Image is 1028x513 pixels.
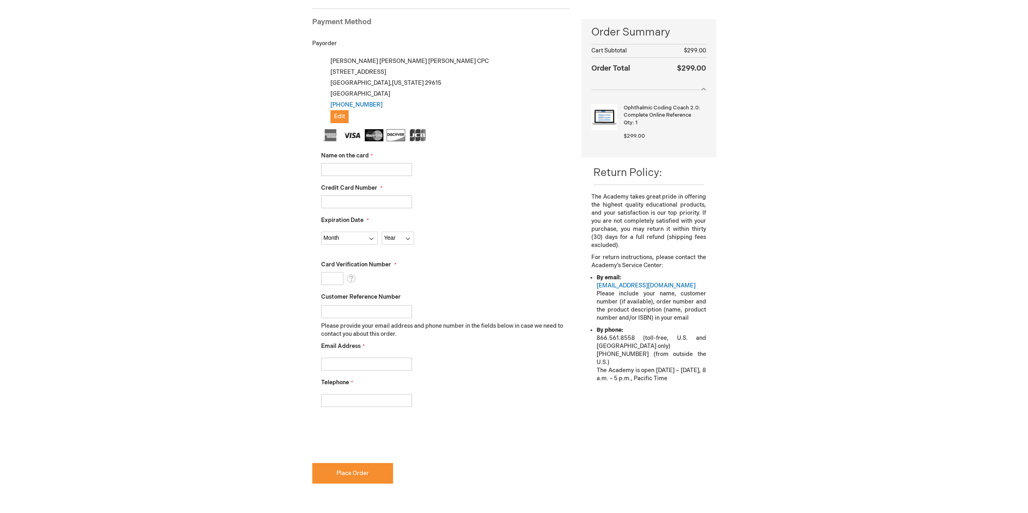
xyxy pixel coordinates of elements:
span: Edit [334,113,345,120]
img: Ophthalmic Coding Coach 2.0: Complete Online Reference [591,104,617,130]
input: Card Verification Number [321,272,343,285]
span: Place Order [336,470,369,477]
div: [PERSON_NAME] [PERSON_NAME] [PERSON_NAME] CPC [STREET_ADDRESS] [GEOGRAPHIC_DATA] , 29615 [GEOGRAP... [321,56,570,123]
span: Customer Reference Number [321,293,401,300]
button: Edit [330,110,349,123]
span: Card Verification Number [321,261,391,268]
strong: By phone: [597,327,623,333]
strong: By email: [597,274,621,281]
img: JCB [408,129,427,141]
span: Telephone [321,379,349,386]
th: Cart Subtotal [591,44,660,58]
span: Order Summary [591,25,706,44]
button: Place Order [312,463,393,484]
span: $299.00 [684,47,706,54]
img: MasterCard [365,129,383,141]
p: For return instructions, please contact the Academy’s Service Center: [591,253,706,270]
img: American Express [321,129,340,141]
li: 866.561.8558 (toll-free, U.S. and [GEOGRAPHIC_DATA] only) [PHONE_NUMBER] (from outside the U.S.) ... [597,326,706,383]
span: Expiration Date [321,217,364,224]
span: [US_STATE] [392,80,424,86]
li: Please include your name, customer number (if available), order number and the product descriptio... [597,274,706,322]
strong: Order Total [591,62,630,74]
iframe: reCAPTCHA [312,420,435,451]
p: Please provide your email address and phone number in the fields below in case we need to contact... [321,322,570,338]
span: $299.00 [677,64,706,73]
p: The Academy takes great pride in offering the highest quality educational products, and your sati... [591,193,706,249]
strong: Ophthalmic Coding Coach 2.0: Complete Online Reference [624,104,704,119]
span: 1 [635,119,637,126]
a: [PHONE_NUMBER] [330,101,383,108]
input: Credit Card Number [321,195,412,208]
a: [EMAIL_ADDRESS][DOMAIN_NAME] [597,282,696,289]
img: Discover [387,129,405,141]
span: Credit Card Number [321,184,377,191]
span: Payorder [312,40,337,47]
span: Qty [624,119,633,126]
span: $299.00 [624,133,645,139]
img: Visa [343,129,362,141]
div: Payment Method [312,17,570,31]
span: Name on the card [321,152,369,159]
span: Return Policy: [593,167,662,179]
span: Email Address [321,343,361,350]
